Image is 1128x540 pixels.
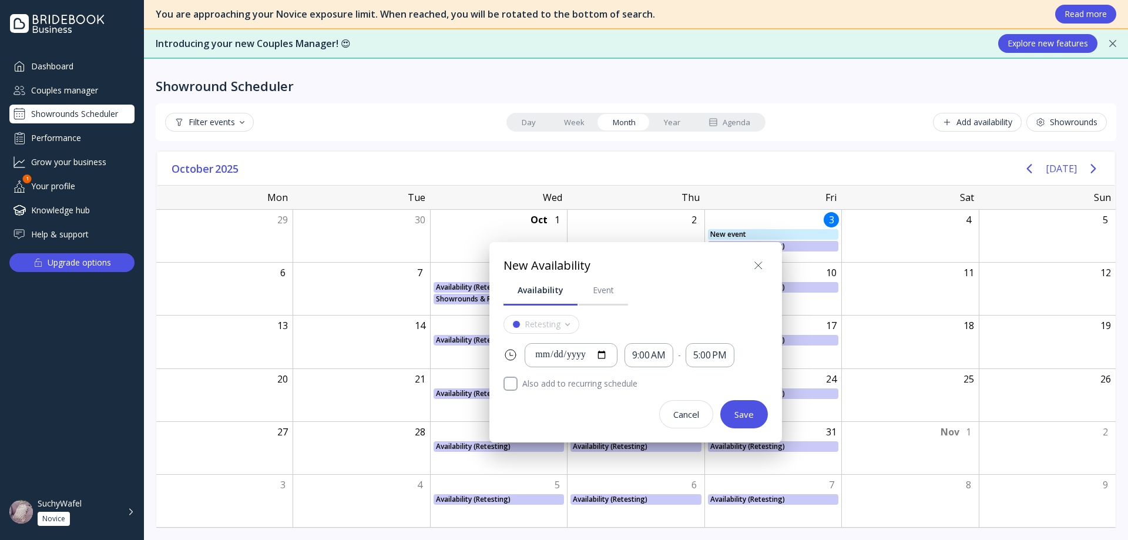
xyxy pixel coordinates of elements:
[673,410,699,419] div: Cancel
[659,400,713,428] button: Cancel
[503,315,579,334] button: Retesting
[632,348,666,362] div: 9:00 AM
[678,349,681,361] div: -
[720,400,768,428] button: Save
[503,275,578,306] a: Availability
[693,348,727,362] div: 5:00 PM
[518,377,768,391] label: Also add to recurring schedule
[734,410,754,419] div: Save
[503,257,590,274] div: New Availability
[525,320,560,329] div: Retesting
[593,284,614,296] div: Event
[579,275,628,306] a: Event
[518,284,563,296] div: Availability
